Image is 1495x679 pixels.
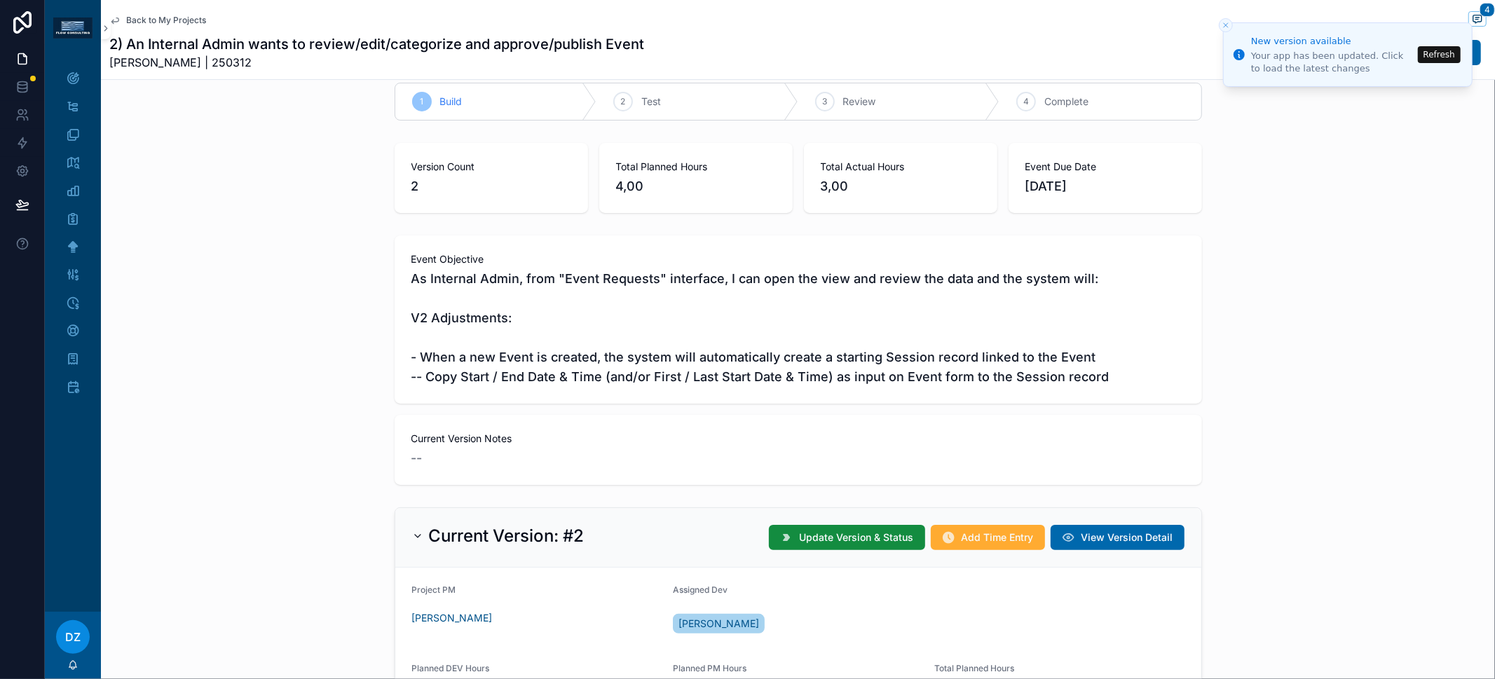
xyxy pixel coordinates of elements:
[678,617,759,631] span: [PERSON_NAME]
[821,160,981,174] span: Total Actual Hours
[843,95,876,109] span: Review
[1418,46,1461,63] button: Refresh
[1480,3,1495,17] span: 4
[616,177,776,196] span: 4,00
[411,269,1185,387] span: As Internal Admin, from "Event Requests" interface, I can open the view and review the data and t...
[109,15,206,26] a: Back to My Projects
[1051,525,1185,550] button: View Version Detail
[673,614,765,633] a: [PERSON_NAME]
[822,96,827,107] span: 3
[616,160,776,174] span: Total Planned Hours
[673,663,746,673] span: Planned PM Hours
[412,663,490,673] span: Planned DEV Hours
[1025,160,1185,174] span: Event Due Date
[411,160,571,174] span: Version Count
[934,663,1014,673] span: Total Planned Hours
[621,96,626,107] span: 2
[109,54,644,71] span: [PERSON_NAME] | 250312
[1468,11,1487,29] button: 4
[673,584,728,595] span: Assigned Dev
[1219,18,1233,32] button: Close toast
[641,95,661,109] span: Test
[931,525,1045,550] button: Add Time Entry
[411,177,571,196] span: 2
[412,584,456,595] span: Project PM
[109,34,644,54] h1: 2) An Internal Admin wants to review/edit/categorize and approve/publish Event
[420,96,423,107] span: 1
[440,95,463,109] span: Build
[429,525,585,547] h2: Current Version: #2
[1251,50,1414,75] div: Your app has been updated. Click to load the latest changes
[821,177,981,196] span: 3,00
[769,525,925,550] button: Update Version & Status
[411,432,1185,446] span: Current Version Notes
[126,15,206,26] span: Back to My Projects
[411,252,1185,266] span: Event Objective
[1251,34,1414,48] div: New version available
[65,629,81,645] span: DZ
[53,18,93,39] img: App logo
[412,611,493,625] a: [PERSON_NAME]
[962,530,1034,544] span: Add Time Entry
[411,448,423,468] span: --
[45,56,101,612] div: scrollable content
[1025,177,1185,196] span: [DATE]
[800,530,914,544] span: Update Version & Status
[1081,530,1173,544] span: View Version Detail
[1023,96,1029,107] span: 4
[1044,95,1088,109] span: Complete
